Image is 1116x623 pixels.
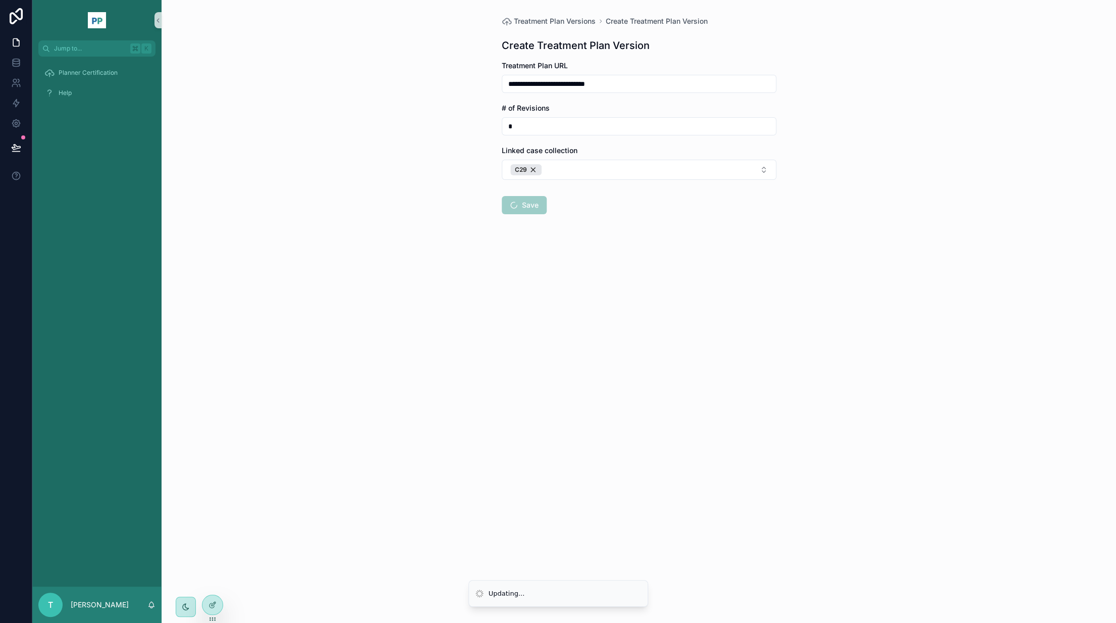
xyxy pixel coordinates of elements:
span: Linked case collection [502,146,577,155]
p: [PERSON_NAME] [71,600,129,610]
button: Unselect 36 [510,164,542,175]
span: K [142,44,150,53]
img: App logo [88,12,107,28]
a: Planner Certification [38,64,155,82]
div: Updating... [489,589,525,599]
a: Create Treatment Plan Version [606,16,708,26]
span: C29 [515,166,527,174]
span: Jump to... [54,44,126,53]
div: scrollable content [32,57,162,115]
span: Help [59,89,72,97]
h1: Create Treatment Plan Version [502,38,650,53]
a: Help [38,84,155,102]
span: # of Revisions [502,104,550,112]
span: Treatment Plan Versions [514,16,596,26]
span: Treatment Plan URL [502,61,568,70]
span: T [48,599,53,611]
button: Jump to...K [38,40,155,57]
span: Planner Certification [59,69,118,77]
button: Select Button [502,160,776,180]
a: Treatment Plan Versions [502,16,596,26]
